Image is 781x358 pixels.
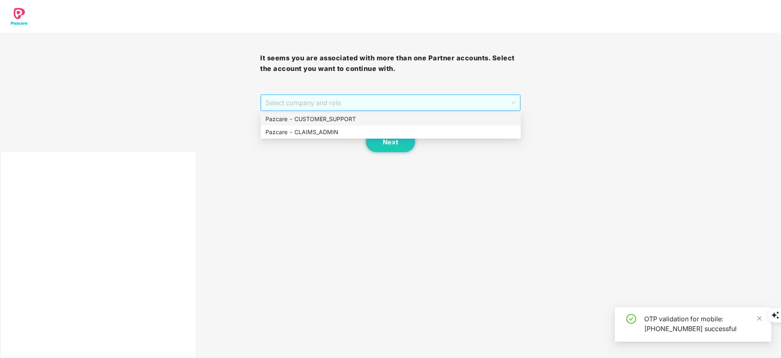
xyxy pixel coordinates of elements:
span: check-circle [626,314,636,324]
span: close [757,316,762,321]
button: Next [366,132,415,152]
div: Pazcare - CUSTOMER_SUPPORT [261,113,521,126]
h3: It seems you are associated with more than one Partner accounts. Select the account you want to c... [260,53,520,74]
div: Pazcare - CLAIMS_ADMIN [261,126,521,139]
div: Pazcare - CLAIMS_ADMIN [265,128,516,137]
div: Pazcare - CUSTOMER_SUPPORT [265,115,516,124]
div: OTP validation for mobile: [PHONE_NUMBER] successful [644,314,761,334]
span: Next [383,138,398,146]
span: Select company and role [265,95,515,110]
